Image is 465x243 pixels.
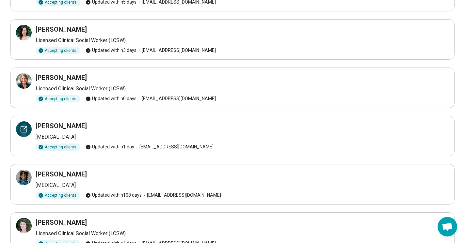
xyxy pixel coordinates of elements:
div: Accepting clients [36,144,80,151]
span: Updated within 108 days [86,192,142,199]
h3: [PERSON_NAME] [36,218,87,227]
span: Updated within 1 day [86,144,134,150]
span: [EMAIL_ADDRESS][DOMAIN_NAME] [136,47,216,54]
h3: [PERSON_NAME] [36,121,87,130]
p: [MEDICAL_DATA] [36,181,449,189]
div: Open chat [438,217,457,236]
div: Accepting clients [36,95,80,102]
p: Licensed Clinical Social Worker (LCSW) [36,37,449,44]
div: Accepting clients [36,192,80,199]
p: Licensed Clinical Social Worker (LCSW) [36,230,449,237]
div: Accepting clients [36,47,80,54]
h3: [PERSON_NAME] [36,73,87,82]
span: Updated within 0 days [86,95,136,102]
span: [EMAIL_ADDRESS][DOMAIN_NAME] [136,95,216,102]
span: [EMAIL_ADDRESS][DOMAIN_NAME] [134,144,214,150]
p: [MEDICAL_DATA] [36,133,449,141]
h3: [PERSON_NAME] [36,25,87,34]
p: Licensed Clinical Social Worker (LCSW) [36,85,449,93]
span: [EMAIL_ADDRESS][DOMAIN_NAME] [142,192,221,199]
h3: [PERSON_NAME] [36,170,87,179]
span: Updated within 3 days [86,47,136,54]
